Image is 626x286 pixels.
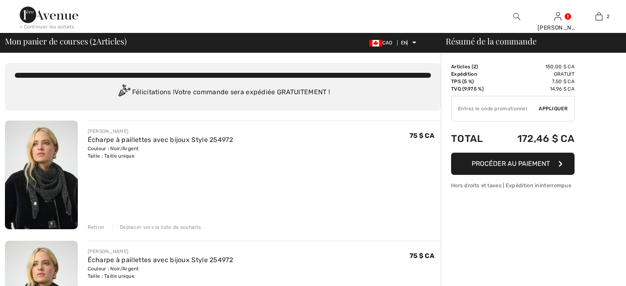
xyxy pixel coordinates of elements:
[451,153,575,175] button: Procéder au paiement
[88,153,135,159] font: Taille : Taille unique
[451,96,539,121] input: Code promotionnel
[92,33,96,47] font: 2
[116,84,132,101] img: Congratulation2.svg
[88,249,129,254] font: [PERSON_NAME]
[88,146,139,151] font: Couleur : Noir/Argent
[554,12,561,21] img: Mes informations
[20,7,78,23] img: 1ère Avenue
[175,88,330,96] font: Votre commande sera expédiée GRATUITEMENT !
[554,71,575,77] font: Gratuit
[451,71,477,77] font: Expédition
[88,256,233,264] a: Écharpe à paillettes avec bijoux Style 254972
[451,79,474,84] font: TPS (5 %)
[88,273,135,279] font: Taille : Taille unique
[410,132,434,140] font: 75 $ CA
[451,86,484,92] font: TVQ (9,975 %)
[539,106,568,112] font: Appliquer
[451,64,473,70] font: Articles (
[88,224,105,230] font: Retirer
[5,121,78,229] img: Écharpe à paillettes avec bijoux Style 254972
[513,12,520,21] img: rechercher sur le site
[120,224,201,230] font: Déplacer vers la liste de souhaits
[554,12,561,20] a: Se connecter
[5,35,92,47] font: Mon panier de courses (
[451,182,571,188] font: Hors droits et taxes | Expédition ininterrompue
[88,136,233,144] a: Écharpe à paillettes avec bijoux Style 254972
[369,40,382,47] img: Dollar canadien
[382,40,393,46] font: CAO
[538,24,586,31] font: [PERSON_NAME]
[446,35,536,47] font: Résumé de la commande
[596,12,603,21] img: Mon sac
[473,64,476,70] font: 2
[451,133,483,144] font: Total
[96,35,127,47] font: Articles)
[88,266,139,272] font: Couleur : Noir/Argent
[550,86,575,92] font: 14,96 $ CA
[579,12,619,21] a: 2
[401,40,407,46] font: EN
[410,252,434,260] font: 75 $ CA
[88,128,129,134] font: [PERSON_NAME]
[607,14,610,19] font: 2
[132,88,175,96] font: Félicitations !
[517,133,575,144] font: 172,46 $ CA
[545,64,575,70] font: 150,00 $ CA
[20,24,74,30] font: < Continuer les achats
[472,160,550,167] font: Procéder au paiement
[476,64,478,70] font: )
[552,79,575,84] font: 7,50 $ CA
